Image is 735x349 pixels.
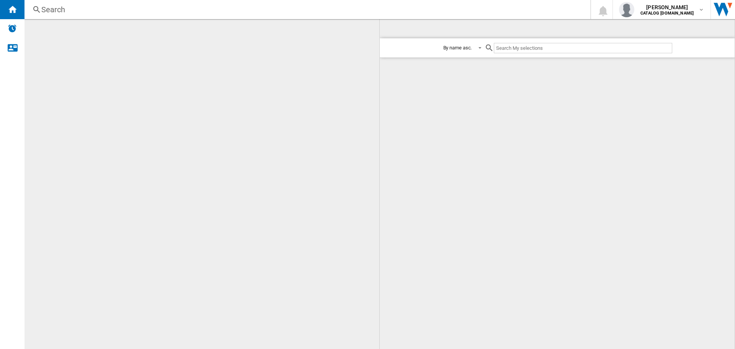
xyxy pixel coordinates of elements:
input: Search My selections [494,43,672,53]
img: profile.jpg [619,2,634,17]
span: [PERSON_NAME] [640,3,694,11]
b: CATALOG [DOMAIN_NAME] [640,11,694,16]
div: By name asc. [443,45,472,51]
div: Search [41,4,570,15]
img: alerts-logo.svg [8,24,17,33]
